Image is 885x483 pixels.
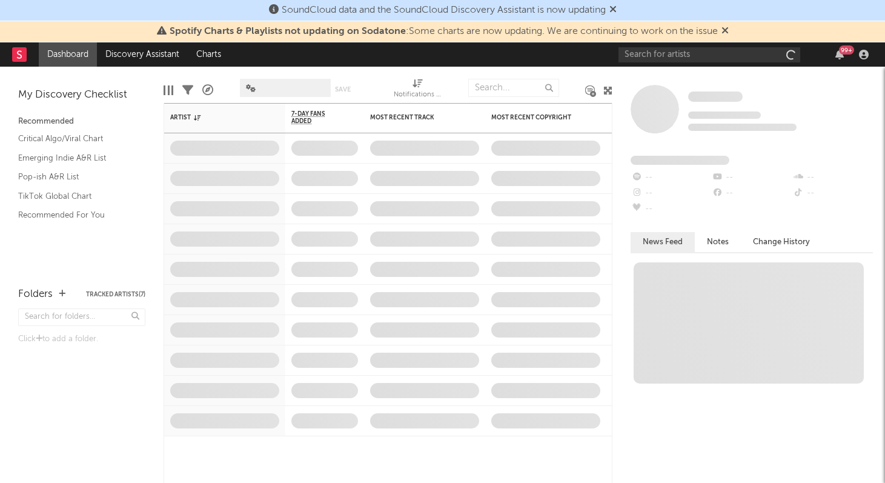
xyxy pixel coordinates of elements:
[609,5,617,15] span: Dismiss
[18,132,133,145] a: Critical Algo/Viral Chart
[711,170,792,185] div: --
[170,27,718,36] span: : Some charts are now updating. We are continuing to work on the issue
[792,170,873,185] div: --
[721,27,729,36] span: Dismiss
[631,185,711,201] div: --
[18,190,133,203] a: TikTok Global Chart
[18,208,133,222] a: Recommended For You
[688,124,797,131] span: 0 fans last week
[188,42,230,67] a: Charts
[711,185,792,201] div: --
[688,92,743,102] span: Some Artist
[631,156,729,165] span: Fans Added by Platform
[370,114,461,121] div: Most Recent Track
[170,114,261,121] div: Artist
[97,42,188,67] a: Discovery Assistant
[18,170,133,184] a: Pop-ish A&R List
[394,73,442,108] div: Notifications (Artist)
[86,291,145,298] button: Tracked Artists(7)
[631,201,711,217] div: --
[164,73,173,108] div: Edit Columns
[695,232,741,252] button: Notes
[18,115,145,129] div: Recommended
[792,185,873,201] div: --
[741,232,822,252] button: Change History
[335,86,351,93] button: Save
[394,88,442,102] div: Notifications (Artist)
[468,79,559,97] input: Search...
[291,110,340,125] span: 7-Day Fans Added
[18,332,145,347] div: Click to add a folder.
[835,50,844,59] button: 99+
[18,287,53,302] div: Folders
[631,232,695,252] button: News Feed
[688,91,743,103] a: Some Artist
[18,88,145,102] div: My Discovery Checklist
[618,47,800,62] input: Search for artists
[182,73,193,108] div: Filters
[39,42,97,67] a: Dashboard
[170,27,406,36] span: Spotify Charts & Playlists not updating on Sodatone
[491,114,582,121] div: Most Recent Copyright
[282,5,606,15] span: SoundCloud data and the SoundCloud Discovery Assistant is now updating
[839,45,854,55] div: 99 +
[688,112,761,119] span: Tracking Since: [DATE]
[18,152,133,165] a: Emerging Indie A&R List
[202,73,213,108] div: A&R Pipeline
[18,308,145,326] input: Search for folders...
[631,170,711,185] div: --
